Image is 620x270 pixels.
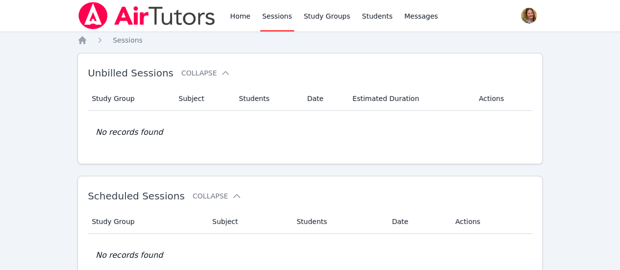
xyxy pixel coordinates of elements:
[88,111,532,154] td: No records found
[88,190,185,202] span: Scheduled Sessions
[473,87,532,111] th: Actions
[77,35,543,45] nav: Breadcrumb
[404,11,438,21] span: Messages
[386,210,449,234] th: Date
[181,68,230,78] button: Collapse
[193,191,242,201] button: Collapse
[233,87,301,111] th: Students
[301,87,347,111] th: Date
[173,87,233,111] th: Subject
[88,210,206,234] th: Study Group
[113,36,143,44] span: Sessions
[88,67,174,79] span: Unbilled Sessions
[291,210,386,234] th: Students
[347,87,473,111] th: Estimated Duration
[206,210,291,234] th: Subject
[113,35,143,45] a: Sessions
[449,210,532,234] th: Actions
[77,2,216,29] img: Air Tutors
[88,87,173,111] th: Study Group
